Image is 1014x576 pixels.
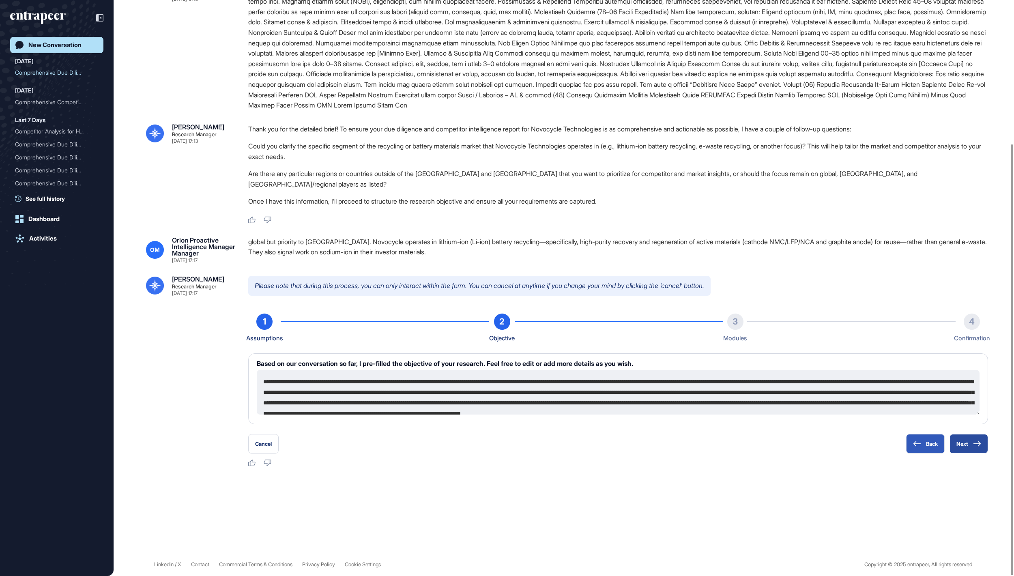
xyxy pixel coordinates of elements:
div: Modules [723,333,747,344]
a: Linkedin [154,561,174,567]
div: [DATE] [15,86,34,95]
div: New Conversation [28,41,82,49]
li: Could you clarify the specific segment of the recycling or battery materials market that Novocycl... [248,141,988,162]
div: global but priority to [GEOGRAPHIC_DATA]. Novocycle operates in lithium-ion (Li-ion) battery recy... [248,237,988,263]
div: [DATE] 17:17 [172,291,198,296]
div: Comprehensive Competitor Intelligence Report for Orphex in AI-Powered Marketing Automation [15,96,99,109]
div: Comprehensive Due Diligence and Competitor Intelligence Report for Risk Primi in the Insurance Se... [15,177,99,190]
div: Comprehensive Competitor ... [15,96,92,109]
div: [PERSON_NAME] [172,124,224,130]
button: Next [950,434,988,453]
span: Contact [191,561,209,567]
button: Back [906,434,945,453]
div: entrapeer-logo [10,11,66,24]
div: Last 7 Days [15,115,45,125]
a: Cookie Settings [345,561,381,567]
div: [PERSON_NAME] [172,276,224,282]
h6: Based on our conversation so far, I pre-filled the objective of your research. Feel free to edit ... [257,360,980,367]
p: Once I have this information, I’ll proceed to structure the research objective and ensure all you... [248,196,988,206]
div: 2 [494,314,510,330]
button: Cancel [248,434,279,453]
div: Comprehensive Due Diligence Competitor Intelligence Report for Cyberwhiz in Cybersecurity [15,151,99,164]
span: See full history [26,194,65,203]
a: New Conversation [10,37,103,53]
div: Comprehensive Due Diligence and Competitor Intelligence Report for Risk Primi in the Insurance Se... [15,164,99,177]
div: [DATE] [15,56,34,66]
div: Research Manager [172,284,217,289]
span: OM [150,247,160,253]
div: Comprehensive Due Diligen... [15,151,92,164]
div: Competitor Analysis for Healysense.ai and Its Global and Local Competitors [15,125,99,138]
a: Commercial Terms & Conditions [219,561,292,567]
span: / [175,561,176,567]
div: Copyright © 2025 entrapeer, All rights reserved. [864,561,973,567]
div: Comprehensive Due Diligen... [15,66,92,79]
div: Comprehensive Due Diligen... [15,177,92,190]
a: See full history [15,194,103,203]
div: Assumptions [246,333,283,344]
div: Comprehensive Due Diligence and Competitor Intelligence Report for Novocycle Tech [15,66,99,79]
div: Comprehensive Due Diligence and Competitor Intelligence Report for Cyberwhiz in the Cybersecurity... [15,138,99,151]
div: 1 [256,314,273,330]
a: Privacy Policy [302,561,335,567]
div: Comprehensive Due Diligen... [15,138,92,151]
div: Research Manager [172,132,217,137]
div: [DATE] 17:17 [172,258,198,263]
a: Dashboard [10,211,103,227]
div: Activities [29,235,57,242]
div: Orion Proactive Intelligence Manager Manager [172,237,235,256]
div: Dashboard [28,215,60,223]
a: Activities [10,230,103,247]
p: Thank you for the detailed brief! To ensure your due diligence and competitor intelligence report... [248,124,988,134]
p: Please note that during this process, you can only interact within the form. You can cancel at an... [248,276,711,296]
div: Confirmation [954,333,990,344]
div: Competitor Analysis for H... [15,125,92,138]
div: Comprehensive Due Diligen... [15,164,92,177]
a: X [178,561,181,567]
div: 4 [964,314,980,330]
div: [DATE] 17:13 [172,139,198,144]
div: 3 [727,314,743,330]
li: Are there any particular regions or countries outside of the [GEOGRAPHIC_DATA] and [GEOGRAPHIC_DA... [248,168,988,189]
div: Objective [489,333,515,344]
